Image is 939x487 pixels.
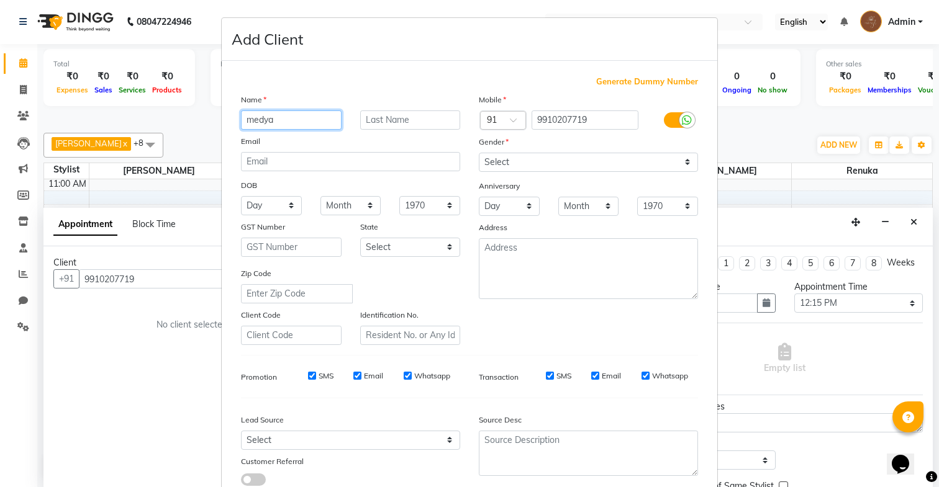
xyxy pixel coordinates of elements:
h4: Add Client [232,28,303,50]
label: State [360,221,378,233]
label: Email [602,370,621,382]
label: Anniversary [479,181,520,192]
input: GST Number [241,238,342,257]
label: Zip Code [241,268,271,279]
label: Lead Source [241,414,284,426]
label: Client Code [241,310,281,321]
input: Enter Zip Code [241,284,353,303]
input: Client Code [241,326,342,345]
input: Mobile [532,110,639,130]
label: Whatsapp [414,370,450,382]
input: First Name [241,110,342,130]
label: Transaction [479,372,519,383]
input: Last Name [360,110,461,130]
label: SMS [556,370,571,382]
label: GST Number [241,221,285,233]
input: Resident No. or Any Id [360,326,461,345]
label: Email [364,370,383,382]
input: Email [241,152,460,171]
label: Source Desc [479,414,522,426]
label: Promotion [241,372,277,383]
label: Whatsapp [652,370,688,382]
label: Gender [479,136,509,148]
label: Email [241,136,260,147]
label: Mobile [479,94,506,105]
label: SMS [319,370,333,382]
label: Identification No. [360,310,419,321]
label: Address [479,222,507,233]
label: DOB [241,180,257,191]
label: Customer Referral [241,456,304,467]
label: Name [241,94,266,105]
span: Generate Dummy Number [596,76,698,88]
